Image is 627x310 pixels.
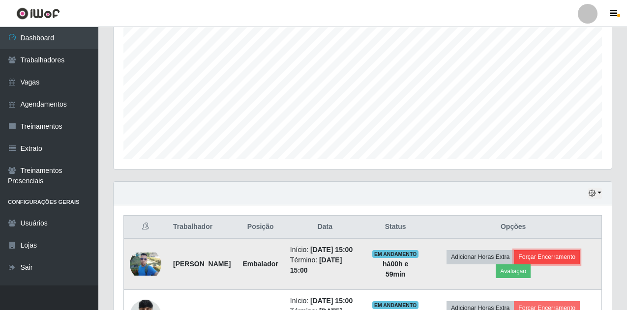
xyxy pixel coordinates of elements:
strong: [PERSON_NAME] [173,260,231,268]
img: 1742358454044.jpeg [130,253,161,276]
li: Início: [290,296,360,306]
li: Início: [290,245,360,255]
button: Avaliação [496,264,531,278]
th: Opções [425,216,601,239]
button: Adicionar Horas Extra [447,250,514,264]
time: [DATE] 15:00 [310,297,353,305]
span: EM ANDAMENTO [372,250,419,258]
span: EM ANDAMENTO [372,301,419,309]
th: Posição [237,216,284,239]
button: Forçar Encerramento [514,250,580,264]
time: [DATE] 15:00 [310,246,353,254]
img: CoreUI Logo [16,7,60,20]
th: Data [284,216,366,239]
strong: há 00 h e 59 min [383,260,408,278]
th: Trabalhador [167,216,237,239]
th: Status [366,216,425,239]
strong: Embalador [242,260,278,268]
li: Término: [290,255,360,276]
